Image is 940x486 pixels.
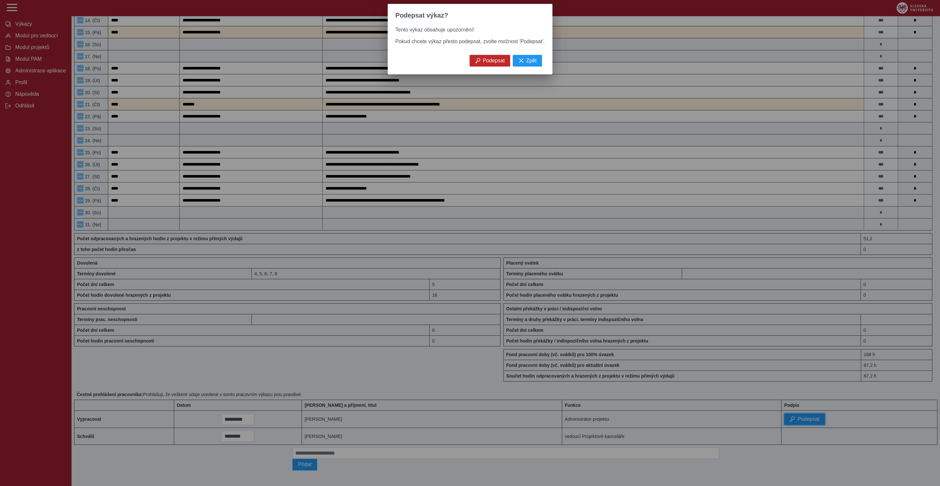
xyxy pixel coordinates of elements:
[483,58,505,64] span: Podepsat
[513,55,542,67] button: Zpět
[395,12,448,19] span: Podepsat výkaz?
[470,55,510,67] button: Podepsat
[526,58,536,64] span: Zpět
[395,27,545,44] span: Tento výkaz obsahuje upozornění! Pokud chcete výkaz přesto podepsat, zvolte možnost 'Podepsat'.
